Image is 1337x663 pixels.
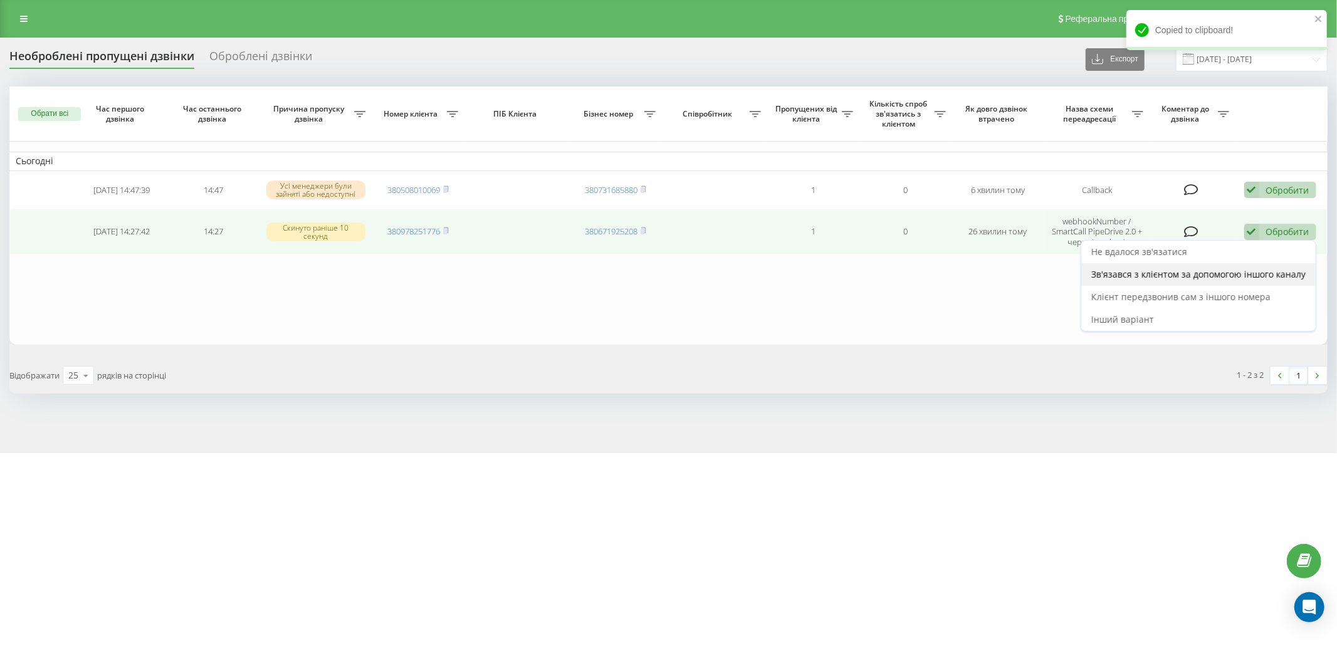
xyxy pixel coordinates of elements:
[209,50,312,69] div: Оброблені дзвінки
[767,174,859,207] td: 1
[859,209,952,254] td: 0
[1051,104,1132,123] span: Назва схеми переадресації
[585,184,637,196] a: 380731685880
[9,152,1328,170] td: Сьогодні
[9,370,60,381] span: Відображати
[1266,226,1309,238] div: Обробити
[1294,592,1324,622] div: Open Intercom Messenger
[1091,313,1154,325] span: Інший варіант
[75,174,167,207] td: [DATE] 14:47:39
[266,180,365,199] div: Усі менеджери були зайняті або недоступні
[866,99,934,128] span: Кількість спроб зв'язатись з клієнтом
[9,50,194,69] div: Необроблені пропущені дзвінки
[576,109,644,119] span: Бізнес номер
[1086,48,1145,71] button: Експорт
[68,369,78,382] div: 25
[75,209,167,254] td: [DATE] 14:27:42
[1266,184,1309,196] div: Обробити
[1314,14,1323,26] button: close
[585,226,637,237] a: 380671925208
[952,209,1044,254] td: 26 хвилин тому
[387,184,440,196] a: 380508010069
[1156,104,1218,123] span: Коментар до дзвінка
[1289,367,1308,384] a: 1
[97,370,166,381] span: рядків на сторінці
[18,107,81,121] button: Обрати всі
[378,109,446,119] span: Номер клієнта
[952,174,1044,207] td: 6 хвилин тому
[668,109,750,119] span: Співробітник
[1091,268,1306,280] span: Зв'язався з клієнтом за допомогою іншого каналу
[167,209,260,254] td: 14:27
[266,222,365,241] div: Скинуто раніше 10 секунд
[167,174,260,207] td: 14:47
[1044,174,1150,207] td: Callback
[1066,14,1158,24] span: Реферальна програма
[266,104,355,123] span: Причина пропуску дзвінка
[1091,291,1271,303] span: Клієнт передзвонив сам з іншого номера
[475,109,558,119] span: ПІБ Клієнта
[86,104,157,123] span: Час першого дзвінка
[767,209,859,254] td: 1
[1126,10,1327,50] div: Copied to clipboard!
[1044,209,1150,254] td: webhookNumber / SmartCall PipeDrive 2.0 + черга (random)
[387,226,440,237] a: 380978251776
[1237,368,1264,381] div: 1 - 2 з 2
[178,104,249,123] span: Час останнього дзвінка
[962,104,1034,123] span: Як довго дзвінок втрачено
[859,174,952,207] td: 0
[773,104,842,123] span: Пропущених від клієнта
[1091,246,1187,258] span: Не вдалося зв'язатися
